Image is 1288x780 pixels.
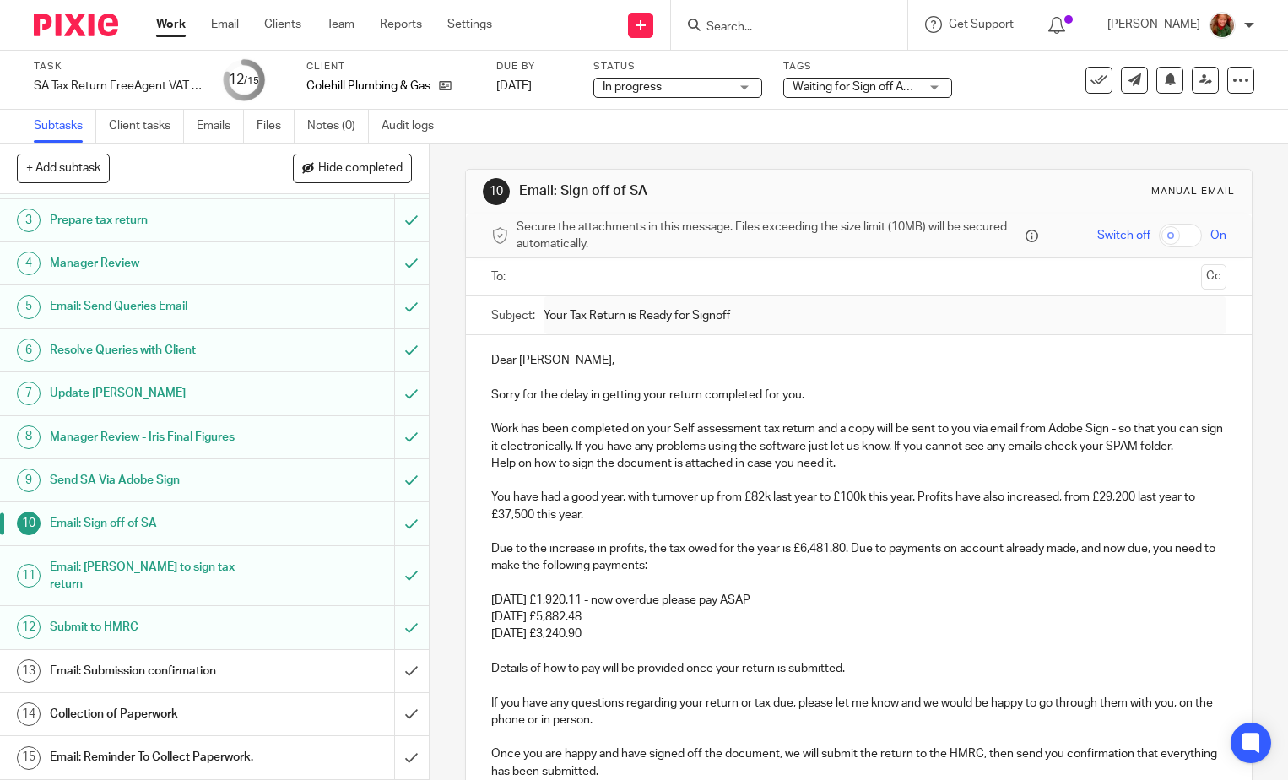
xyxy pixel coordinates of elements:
[603,81,662,93] span: In progress
[491,540,1226,575] p: Due to the increase in profits, the tax owed for the year is £6,481.80. Due to payments on accoun...
[50,555,268,598] h1: Email: [PERSON_NAME] to sign tax return
[783,60,952,73] label: Tags
[491,352,1226,369] p: Dear [PERSON_NAME],
[380,16,422,33] a: Reports
[50,425,268,450] h1: Manager Review - Iris Final Figures
[34,60,203,73] label: Task
[17,382,41,405] div: 7
[34,110,96,143] a: Subtasks
[17,659,41,683] div: 13
[1209,12,1236,39] img: sallycropped.JPG
[17,295,41,319] div: 5
[496,80,532,92] span: [DATE]
[318,162,403,176] span: Hide completed
[491,307,535,324] label: Subject:
[17,512,41,535] div: 10
[17,252,41,275] div: 4
[491,592,1226,609] p: [DATE] £1,920.11 - now overdue please pay ASAP
[306,60,475,73] label: Client
[17,615,41,639] div: 12
[50,615,268,640] h1: Submit to HMRC
[1097,227,1150,244] span: Switch off
[519,182,895,200] h1: Email: Sign off of SA
[491,626,1226,642] p: [DATE] £3,240.90
[50,658,268,684] h1: Email: Submission confirmation
[1107,16,1200,33] p: [PERSON_NAME]
[1151,185,1235,198] div: Manual email
[793,81,930,93] span: Waiting for Sign off Adobe
[264,16,301,33] a: Clients
[306,78,430,95] p: Colehill Plumbing & Gas
[491,695,1226,729] p: If you have any questions regarding your return or tax due, please let me know and we would be ha...
[491,455,1226,472] p: Help on how to sign the document is attached in case you need it.
[1210,227,1226,244] span: On
[293,154,412,182] button: Hide completed
[593,60,762,73] label: Status
[34,78,203,95] div: SA Tax Return FreeAgent VAT Reg etc
[491,609,1226,626] p: [DATE] £5,882.48
[50,468,268,493] h1: Send SA Via Adobe Sign
[17,339,41,362] div: 6
[382,110,446,143] a: Audit logs
[491,745,1226,780] p: Once you are happy and have signed off the document, we will submit the return to the HMRC, then ...
[17,154,110,182] button: + Add subtask
[327,16,354,33] a: Team
[949,19,1014,30] span: Get Support
[50,511,268,536] h1: Email: Sign off of SA
[244,76,259,85] small: /15
[307,110,369,143] a: Notes (0)
[705,20,857,35] input: Search
[257,110,295,143] a: Files
[229,70,259,89] div: 12
[491,489,1226,523] p: You have had a good year, with turnover up from £82k last year to £100k this year. Profits have a...
[483,178,510,205] div: 10
[50,701,268,727] h1: Collection of Paperwork
[50,251,268,276] h1: Manager Review
[517,219,1021,253] span: Secure the attachments in this message. Files exceeding the size limit (10MB) will be secured aut...
[211,16,239,33] a: Email
[496,60,572,73] label: Due by
[50,381,268,406] h1: Update [PERSON_NAME]
[17,702,41,726] div: 14
[50,338,268,363] h1: Resolve Queries with Client
[17,564,41,588] div: 11
[491,660,1226,677] p: Details of how to pay will be provided once your return is submitted.
[491,268,510,285] label: To:
[17,425,41,449] div: 8
[50,294,268,319] h1: Email: Send Queries Email
[109,110,184,143] a: Client tasks
[491,420,1226,455] p: Work has been completed on your Self assessment tax return and a copy will be sent to you via ema...
[17,469,41,492] div: 9
[17,209,41,232] div: 3
[156,16,186,33] a: Work
[50,208,268,233] h1: Prepare tax return
[17,746,41,770] div: 15
[34,14,118,36] img: Pixie
[197,110,244,143] a: Emails
[1201,264,1226,290] button: Cc
[447,16,492,33] a: Settings
[491,387,1226,404] p: Sorry for the delay in getting your return completed for you.
[50,745,268,770] h1: Email: Reminder To Collect Paperwork.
